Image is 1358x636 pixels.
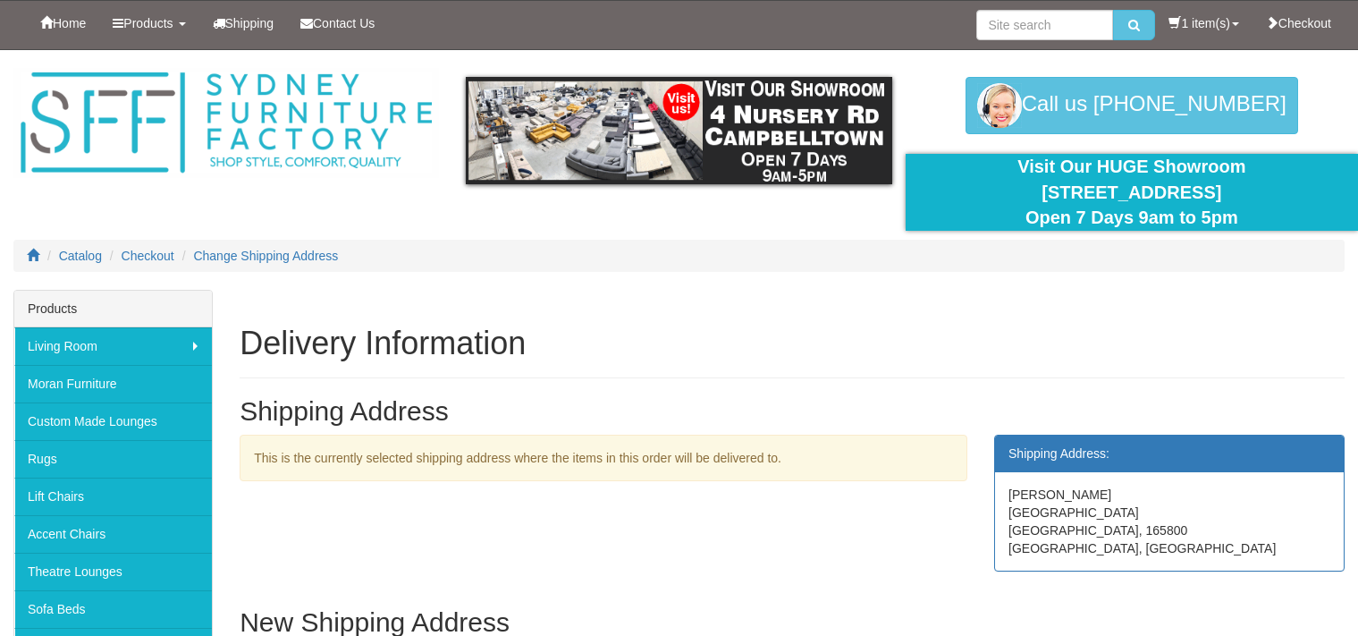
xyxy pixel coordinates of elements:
img: Sydney Furniture Factory [13,68,439,178]
div: Visit Our HUGE Showroom [STREET_ADDRESS] Open 7 Days 9am to 5pm [919,154,1345,231]
a: Checkout [122,249,174,263]
a: Products [99,1,198,46]
a: 1 item(s) [1155,1,1252,46]
a: Theatre Lounges [14,553,212,590]
a: Change Shipping Address [193,249,338,263]
h2: Shipping Address [240,396,1345,426]
img: showroom.gif [466,77,891,184]
span: Home [53,16,86,30]
a: Home [27,1,99,46]
input: Site search [976,10,1113,40]
a: Custom Made Lounges [14,403,212,440]
div: Shipping Address: [995,436,1344,472]
a: Catalog [59,249,102,263]
a: Moran Furniture [14,365,212,403]
span: Products [123,16,173,30]
div: This is the currently selected shipping address where the items in this order will be delivered to. [240,435,967,481]
a: Accent Chairs [14,515,212,553]
a: Living Room [14,327,212,365]
div: [PERSON_NAME] [GEOGRAPHIC_DATA] [GEOGRAPHIC_DATA], 165800 [GEOGRAPHIC_DATA], [GEOGRAPHIC_DATA] [995,472,1344,571]
div: Products [14,291,212,327]
a: Contact Us [287,1,388,46]
a: Shipping [199,1,288,46]
h1: Delivery Information [240,326,1345,361]
a: Rugs [14,440,212,478]
span: Shipping [225,16,274,30]
a: Checkout [1253,1,1345,46]
a: Sofa Beds [14,590,212,628]
a: Lift Chairs [14,478,212,515]
span: Contact Us [313,16,375,30]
